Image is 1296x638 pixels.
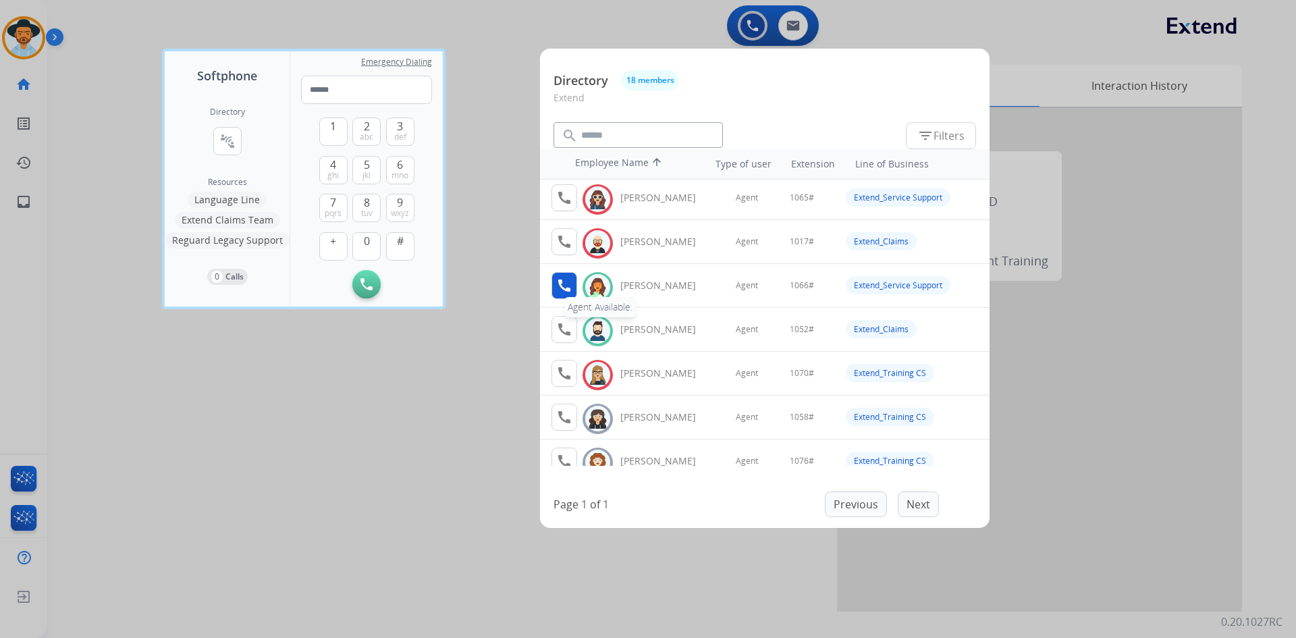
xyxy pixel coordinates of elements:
span: Resources [208,177,247,188]
span: Agent [736,324,758,335]
button: Agent Available. [551,272,577,299]
span: wxyz [391,208,409,219]
button: Reguard Legacy Support [165,232,290,248]
div: [PERSON_NAME] [620,235,711,248]
span: Emergency Dialing [361,57,432,68]
span: mno [391,170,408,181]
span: Softphone [197,66,257,85]
span: jkl [362,170,371,181]
mat-icon: call [556,409,572,425]
span: Agent [736,236,758,247]
div: [PERSON_NAME] [620,323,711,336]
div: Extend_Training CS [846,408,934,426]
span: 1052# [790,324,814,335]
span: 1017# [790,236,814,247]
th: Extension [784,151,842,178]
p: Directory [553,72,608,90]
th: Employee Name [568,149,690,179]
button: 9wxyz [386,194,414,222]
span: 1 [330,118,336,134]
div: [PERSON_NAME] [620,191,711,205]
span: Agent [736,280,758,291]
span: 9 [397,194,403,211]
mat-icon: call [556,277,572,294]
mat-icon: search [562,128,578,144]
mat-icon: connect_without_contact [219,133,236,149]
button: 0 [352,232,381,261]
p: Page [553,496,578,512]
button: 5jkl [352,156,381,184]
span: 4 [330,157,336,173]
div: Extend_Claims [846,232,917,250]
span: 1065# [790,192,814,203]
span: 1076# [790,456,814,467]
span: Agent [736,192,758,203]
span: + [330,233,336,249]
div: [PERSON_NAME] [620,454,711,468]
span: 1070# [790,368,814,379]
img: avatar [588,189,607,210]
button: 1 [319,117,348,146]
span: # [397,233,404,249]
span: 5 [364,157,370,173]
div: Extend_Training CS [846,364,934,382]
img: avatar [588,452,607,473]
img: avatar [588,233,607,254]
p: of [590,496,600,512]
th: Line of Business [848,151,983,178]
mat-icon: call [556,365,572,381]
button: Language Line [188,192,267,208]
img: avatar [588,321,607,342]
div: [PERSON_NAME] [620,367,711,380]
p: 0.20.1027RC [1221,614,1282,630]
mat-icon: call [556,190,572,206]
span: 1066# [790,280,814,291]
button: 0Calls [207,269,248,285]
div: Extend_Training CS [846,452,934,470]
p: Extend [553,90,976,115]
div: Extend_Claims [846,320,917,338]
span: abc [360,132,373,142]
img: avatar [588,365,607,386]
div: [PERSON_NAME] [620,279,711,292]
span: pqrs [325,208,342,219]
button: # [386,232,414,261]
button: + [319,232,348,261]
p: 0 [211,271,223,283]
span: 2 [364,118,370,134]
th: Type of user [697,151,778,178]
button: 18 members [622,70,679,90]
button: 2abc [352,117,381,146]
h2: Directory [210,107,245,117]
div: [PERSON_NAME] [620,410,711,424]
span: 7 [330,194,336,211]
span: def [394,132,406,142]
span: Agent [736,412,758,423]
span: 8 [364,194,370,211]
span: 6 [397,157,403,173]
mat-icon: filter_list [917,128,934,144]
img: avatar [588,277,607,298]
button: 3def [386,117,414,146]
span: Agent [736,456,758,467]
div: Extend_Service Support [846,188,950,207]
span: Agent [736,368,758,379]
img: call-button [360,278,373,290]
mat-icon: arrow_upward [649,156,665,172]
button: 6mno [386,156,414,184]
mat-icon: call [556,234,572,250]
div: Extend_Service Support [846,276,950,294]
button: 7pqrs [319,194,348,222]
p: Calls [225,271,244,283]
span: 3 [397,118,403,134]
span: ghi [327,170,339,181]
button: Filters [906,122,976,149]
span: Filters [917,128,965,144]
mat-icon: call [556,453,572,469]
button: 8tuv [352,194,381,222]
span: tuv [361,208,373,219]
button: 4ghi [319,156,348,184]
mat-icon: call [556,321,572,338]
button: Extend Claims Team [175,212,280,228]
img: avatar [588,408,607,429]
